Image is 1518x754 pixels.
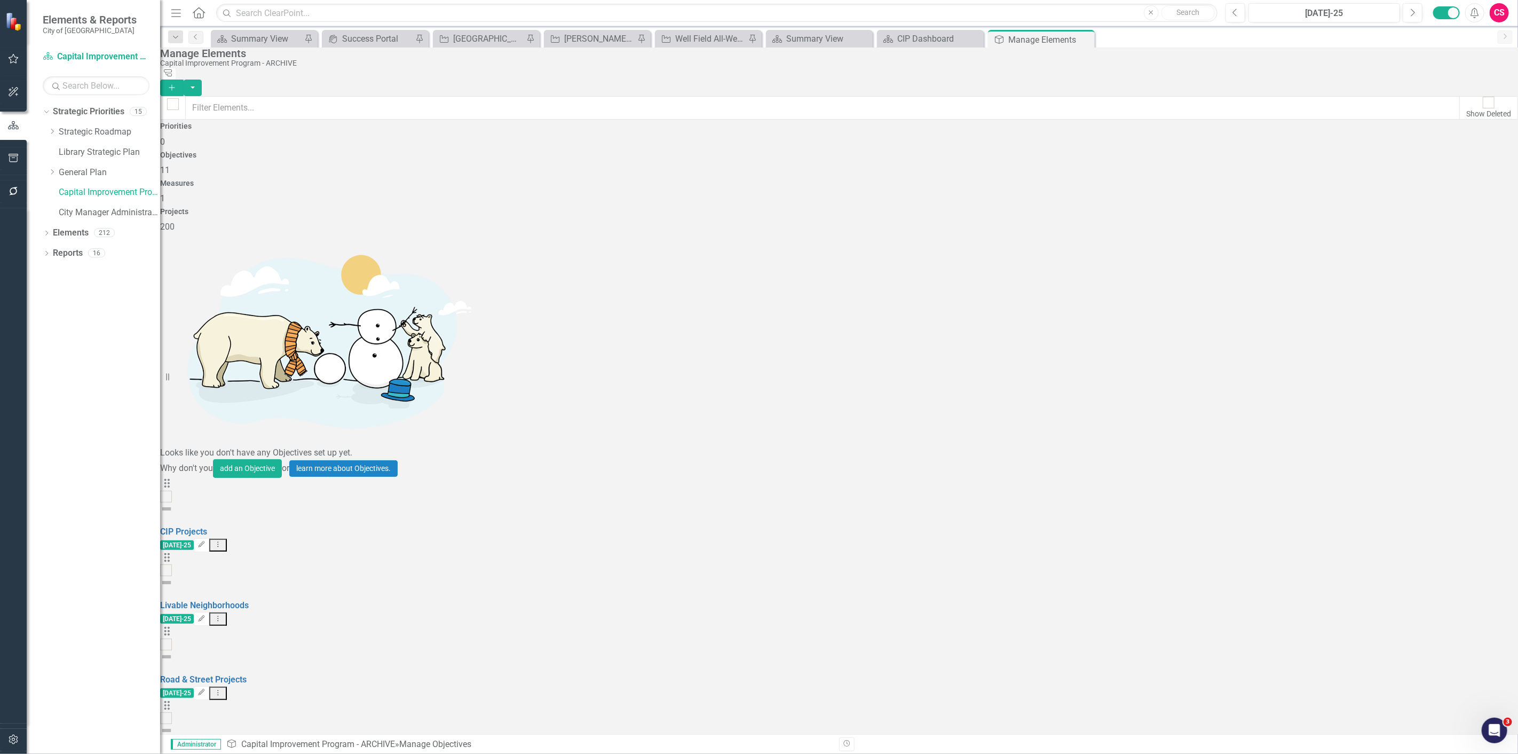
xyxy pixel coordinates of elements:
[282,463,289,473] span: or
[43,51,149,63] a: Capital Improvement Program - ARCHIVE
[675,32,746,45] div: Well Field All-Weather Improvements
[547,32,635,45] a: [PERSON_NAME] Vista Submersible Pump Repl and Wet Well Rehabilitation
[43,26,137,35] small: City of [GEOGRAPHIC_DATA]
[241,739,395,749] a: Capital Improvement Program - ARCHIVE
[231,32,302,45] div: Summary View
[59,186,160,199] a: Capital Improvement Program - ARCHIVE
[1008,33,1092,46] div: Manage Elements
[342,32,413,45] div: Success Portal
[453,32,524,45] div: [GEOGRAPHIC_DATA] Complete Street Project
[130,107,147,116] div: 15
[289,460,398,477] a: learn more about Objectives.
[880,32,981,45] a: CIP Dashboard
[53,227,89,239] a: Elements
[769,32,870,45] a: Summary View
[160,233,480,447] img: Getting started
[160,540,194,550] span: [DATE]-25
[1161,5,1215,20] button: Search
[213,459,282,478] button: add an Objective
[1176,8,1199,17] span: Search
[1466,108,1511,119] div: Show Deleted
[171,739,221,750] span: Administrator
[88,249,105,258] div: 16
[53,106,124,118] a: Strategic Priorities
[786,32,870,45] div: Summary View
[160,527,207,537] a: CIP Projects
[59,126,160,138] a: Strategic Roadmap
[897,32,981,45] div: CIP Dashboard
[59,207,160,219] a: City Manager Administration
[1490,3,1509,22] button: CS
[53,247,83,260] a: Reports
[325,32,413,45] a: Success Portal
[226,739,831,751] div: » Manage Objectives
[160,179,1518,187] h4: Measures
[160,208,1518,216] h4: Projects
[160,122,1518,130] h4: Priorities
[160,48,1513,59] div: Manage Elements
[5,12,24,31] img: ClearPoint Strategy
[1482,718,1507,743] iframe: Intercom live chat
[1248,3,1400,22] button: [DATE]-25
[564,32,635,45] div: [PERSON_NAME] Vista Submersible Pump Repl and Wet Well Rehabilitation
[59,167,160,179] a: General Plan
[160,674,247,685] a: Road & Street Projects
[214,32,302,45] a: Summary View
[160,463,213,473] span: Why don't you
[43,13,137,26] span: Elements & Reports
[160,59,1513,67] div: Capital Improvement Program - ARCHIVE
[1252,7,1396,20] div: [DATE]-25
[160,614,194,624] span: [DATE]-25
[185,96,1460,120] input: Filter Elements...
[43,76,149,95] input: Search Below...
[94,229,115,238] div: 212
[160,151,1518,159] h4: Objectives
[59,146,160,159] a: Library Strategic Plan
[1504,718,1512,726] span: 3
[216,4,1217,22] input: Search ClearPoint...
[160,600,249,610] a: Livable Neighborhoods
[436,32,524,45] a: [GEOGRAPHIC_DATA] Complete Street Project
[160,688,194,698] span: [DATE]-25
[658,32,746,45] a: Well Field All-Weather Improvements
[160,447,1518,459] div: Looks like you don't have any Objectives set up yet.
